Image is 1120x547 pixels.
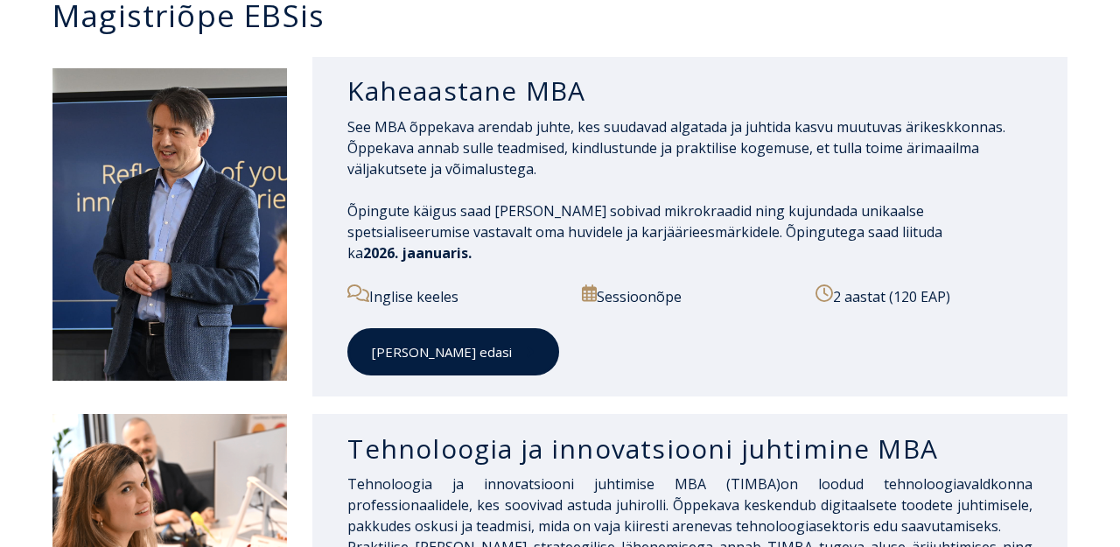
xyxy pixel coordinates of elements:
[815,284,1032,307] p: 2 aastat (120 EAP)
[347,328,559,376] a: [PERSON_NAME] edasi
[347,74,1032,108] h3: Kaheaastane MBA
[347,474,780,494] span: Tehnoloogia ja innovatsiooni juhtimise MBA (TIMBA)
[347,432,1032,466] h3: Tehnoloogia ja innovatsiooni juhtimine MBA
[363,243,472,263] span: 2026. jaanuaris.
[52,68,287,381] img: DSC_2098
[347,284,563,307] p: Inglise keeles
[582,284,798,307] p: Sessioonõpe
[347,474,1032,536] span: on loodud tehnoloogiavaldkonna professionaalidele, kes soovivad astuda juhirolli. Õppekava kesken...
[347,200,1032,263] p: Õpingute käigus saad [PERSON_NAME] sobivad mikrokraadid ning kujundada unikaalse spetsialiseerumi...
[347,116,1032,179] p: See MBA õppekava arendab juhte, kes suudavad algatada ja juhtida kasvu muutuvas ärikeskkonnas. Õp...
